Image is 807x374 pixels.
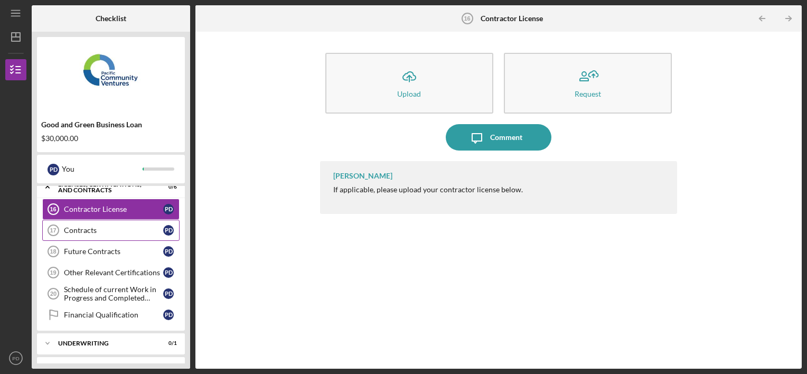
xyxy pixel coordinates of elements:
a: 19Other Relevant CertificationsPD [42,262,180,283]
img: Product logo [37,42,185,106]
button: Upload [325,53,493,114]
div: 0 / 6 [158,184,177,190]
div: P D [163,267,174,278]
tspan: 19 [50,269,56,276]
div: Other Relevant Certifications [64,268,163,277]
div: Contracts [64,226,163,235]
text: PD [12,356,19,361]
a: 20Schedule of current Work in Progress and Completed Contract SchedulePD [42,283,180,304]
a: Financial QualificationPD [42,304,180,325]
div: 0 / 1 [158,340,177,347]
div: Underwriting [58,340,151,347]
button: Request [504,53,672,114]
button: PD [5,348,26,369]
div: Comment [490,124,522,151]
div: P D [163,288,174,299]
a: 17ContractsPD [42,220,180,241]
div: Request [575,90,601,98]
div: P D [163,246,174,257]
div: If applicable, please upload your contractor license below. [333,185,523,194]
a: 18Future ContractsPD [42,241,180,262]
tspan: 17 [50,227,56,233]
div: You [62,160,143,178]
div: Schedule of current Work in Progress and Completed Contract Schedule [64,285,163,302]
div: Future Contracts [64,247,163,256]
div: Good and Green Business Loan [41,120,181,129]
tspan: 16 [50,206,56,212]
a: 16Contractor LicensePD [42,199,180,220]
b: Contractor License [481,14,543,23]
tspan: 20 [50,291,57,297]
div: P D [163,310,174,320]
div: [PERSON_NAME] [333,172,392,180]
div: P D [48,164,59,175]
div: Financial Qualification [64,311,163,319]
tspan: 16 [464,15,470,22]
div: $30,000.00 [41,134,181,143]
b: Checklist [96,14,126,23]
tspan: 18 [50,248,56,255]
button: Comment [446,124,551,151]
div: P D [163,225,174,236]
div: P D [163,204,174,214]
div: Licenses, Certifications, and Contracts [58,181,151,193]
div: Contractor License [64,205,163,213]
div: Upload [397,90,421,98]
